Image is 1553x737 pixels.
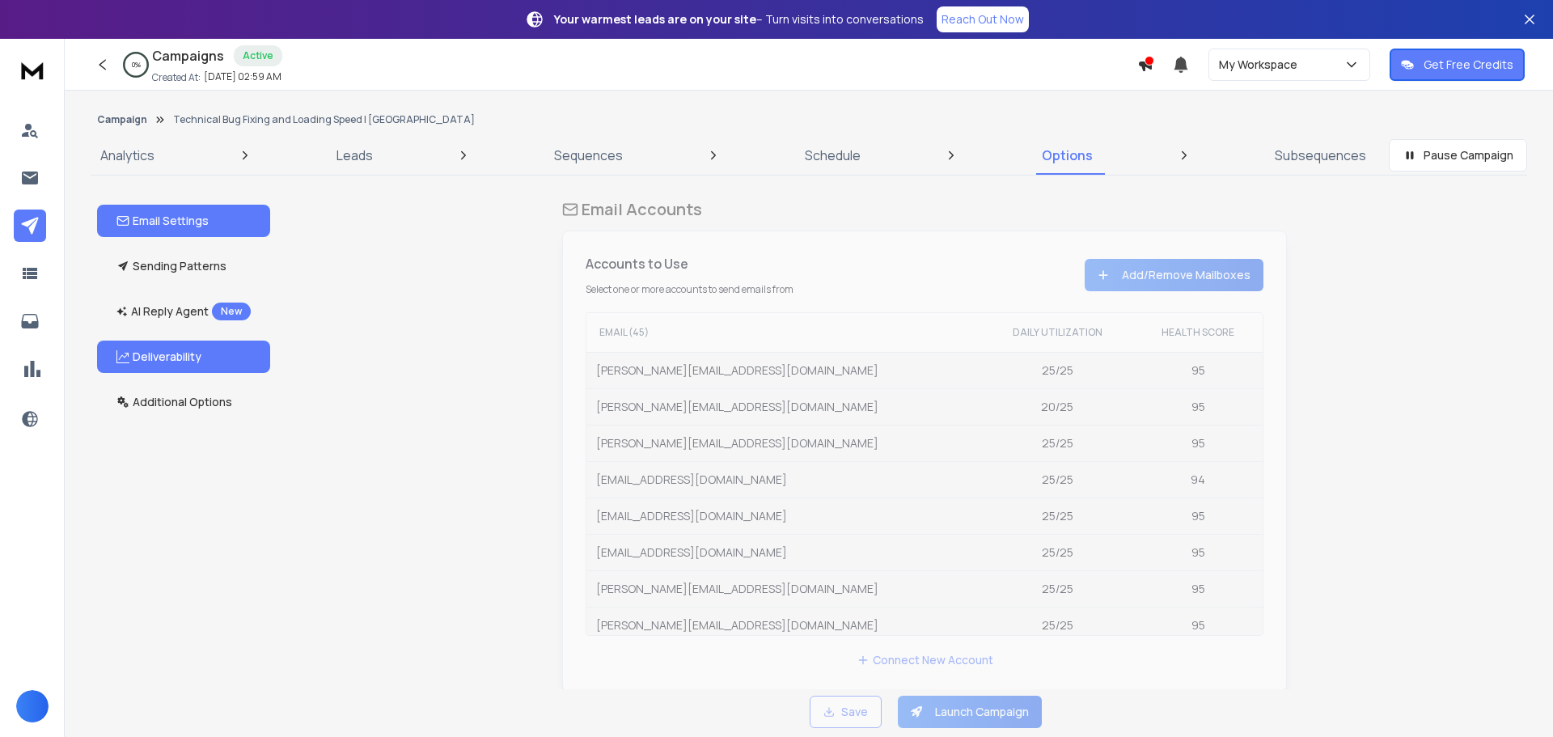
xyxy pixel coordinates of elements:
a: Schedule [795,136,870,175]
a: Leads [327,136,383,175]
p: Leads [336,146,373,165]
button: Pause Campaign [1389,139,1527,172]
button: Email Settings [97,205,270,237]
button: Get Free Credits [1390,49,1525,81]
p: [DATE] 02:59 AM [204,70,281,83]
button: Campaign [97,113,147,126]
p: Get Free Credits [1424,57,1513,73]
div: Active [234,45,282,66]
p: Reach Out Now [942,11,1024,28]
p: Sequences [554,146,623,165]
a: Sequences [544,136,633,175]
p: Technical Bug Fixing and Loading Speed | [GEOGRAPHIC_DATA] [173,113,475,126]
p: My Workspace [1219,57,1304,73]
p: Analytics [100,146,154,165]
p: Schedule [805,146,861,165]
p: 0 % [132,60,141,70]
a: Options [1032,136,1102,175]
strong: Your warmest leads are on your site [554,11,756,27]
p: – Turn visits into conversations [554,11,924,28]
a: Reach Out Now [937,6,1029,32]
p: Created At: [152,71,201,84]
h1: Campaigns [152,46,224,66]
p: Options [1042,146,1093,165]
img: logo [16,55,49,85]
p: Subsequences [1275,146,1366,165]
a: Analytics [91,136,164,175]
p: Email Settings [116,213,209,229]
a: Subsequences [1265,136,1376,175]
